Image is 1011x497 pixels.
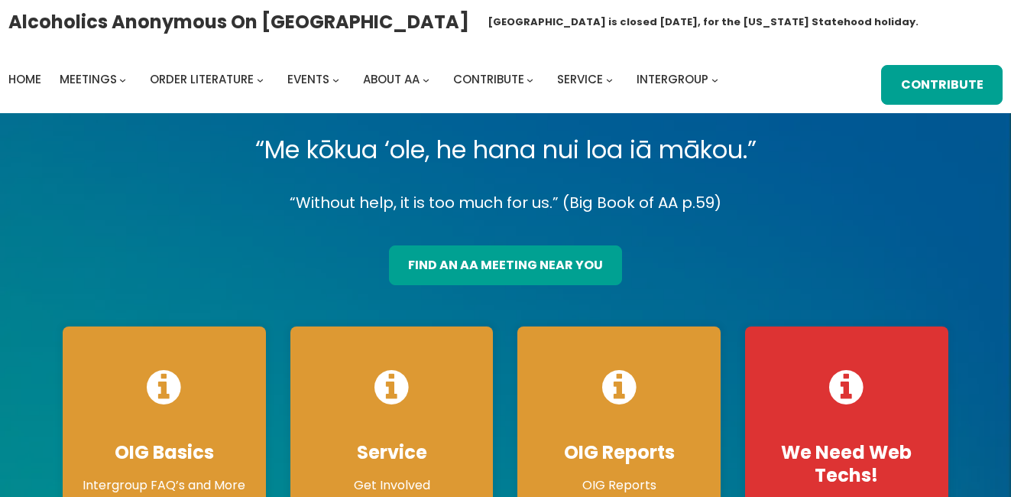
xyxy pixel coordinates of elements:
button: Events submenu [332,76,339,83]
button: Contribute submenu [527,76,533,83]
p: Intergroup FAQ’s and More [78,476,251,495]
span: Service [557,71,603,87]
span: Meetings [60,71,117,87]
a: Contribute [881,65,1003,105]
span: Intergroup [637,71,708,87]
button: Service submenu [606,76,613,83]
a: Home [8,69,41,90]
span: Home [8,71,41,87]
span: About AA [363,71,420,87]
p: “Without help, it is too much for us.” (Big Book of AA p.59) [50,190,961,216]
a: Service [557,69,603,90]
button: Meetings submenu [119,76,126,83]
button: Intergroup submenu [711,76,718,83]
h1: [GEOGRAPHIC_DATA] is closed [DATE], for the [US_STATE] Statehood holiday. [488,15,919,30]
h4: Service [306,441,478,464]
a: Intergroup [637,69,708,90]
p: “Me kōkua ‘ole, he hana nui loa iā mākou.” [50,128,961,171]
nav: Intergroup [8,69,724,90]
a: About AA [363,69,420,90]
a: Events [287,69,329,90]
h4: OIG Basics [78,441,251,464]
h4: OIG Reports [533,441,705,464]
a: Meetings [60,69,117,90]
a: Alcoholics Anonymous on [GEOGRAPHIC_DATA] [8,5,469,38]
a: find an aa meeting near you [389,245,623,285]
h4: We Need Web Techs! [760,441,933,487]
span: Events [287,71,329,87]
p: OIG Reports [533,476,705,495]
a: Contribute [453,69,524,90]
span: Order Literature [150,71,254,87]
p: Get Involved [306,476,478,495]
span: Contribute [453,71,524,87]
button: Order Literature submenu [257,76,264,83]
button: About AA submenu [423,76,429,83]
